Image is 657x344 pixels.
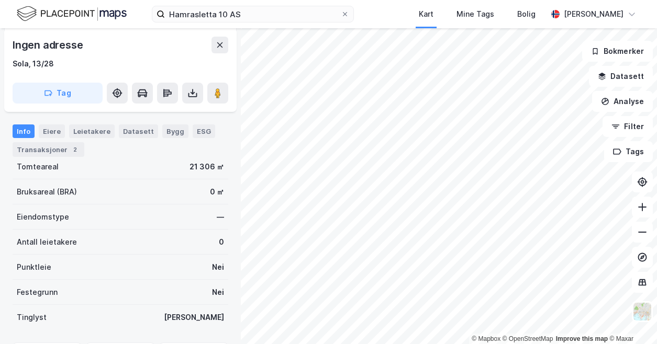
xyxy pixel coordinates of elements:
a: Improve this map [556,335,608,342]
div: Tomteareal [17,160,59,173]
img: logo.f888ab2527a4732fd821a326f86c7f29.svg [17,5,127,23]
button: Analyse [592,91,653,112]
div: Info [13,124,35,138]
div: Bygg [162,124,188,138]
div: 0 ㎡ [210,186,224,198]
iframe: Chat Widget [605,294,657,344]
div: Tinglyst [17,311,47,324]
div: Nei [212,261,224,273]
div: Eiendomstype [17,211,69,223]
div: Eiere [39,124,65,138]
a: Mapbox [472,335,500,342]
div: [PERSON_NAME] [164,311,224,324]
div: Bolig [517,8,536,20]
div: ESG [193,124,215,138]
div: Festegrunn [17,286,58,299]
button: Bokmerker [582,41,653,62]
div: [PERSON_NAME] [564,8,623,20]
div: Leietakere [69,124,115,138]
div: Sola, 13/28 [13,58,54,70]
div: Ingen adresse [13,37,85,53]
div: Mine Tags [456,8,494,20]
button: Tag [13,83,103,104]
div: 0 [219,236,224,248]
div: Kart [419,8,433,20]
button: Filter [603,116,653,137]
div: 2 [70,144,80,155]
div: Punktleie [17,261,51,273]
div: Antall leietakere [17,236,77,248]
div: Transaksjoner [13,142,84,157]
div: Bruksareal (BRA) [17,186,77,198]
button: Tags [604,141,653,162]
a: OpenStreetMap [503,335,553,342]
div: 21 306 ㎡ [190,160,224,173]
button: Datasett [589,66,653,87]
div: — [217,211,224,223]
div: Nei [212,286,224,299]
input: Søk på adresse, matrikkel, gårdeiere, leietakere eller personer [165,6,341,22]
div: Datasett [119,124,158,138]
